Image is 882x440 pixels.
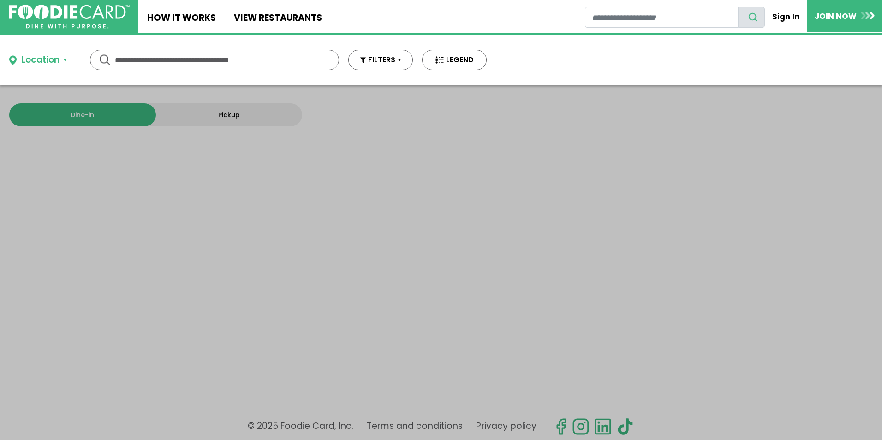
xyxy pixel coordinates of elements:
[21,54,60,67] div: Location
[738,7,765,28] button: search
[348,50,413,70] button: FILTERS
[765,6,807,27] a: Sign In
[9,5,130,29] img: FoodieCard; Eat, Drink, Save, Donate
[9,54,67,67] button: Location
[422,50,487,70] button: LEGEND
[585,7,739,28] input: restaurant search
